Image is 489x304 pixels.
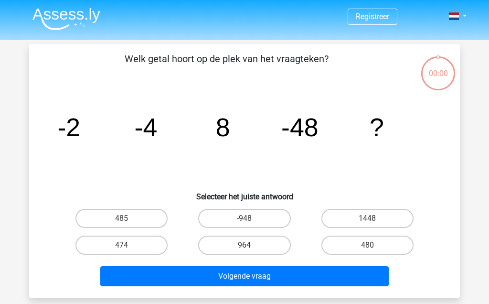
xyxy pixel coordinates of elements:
tspan: -48 [281,113,319,141]
tspan: -2 [57,113,80,141]
h6: Selecteer het juiste antwoord [44,185,445,201]
label: 964 [198,236,290,255]
img: Assessly [32,8,100,30]
label: 1448 [321,209,414,228]
label: 474 [75,236,168,255]
label: 485 [75,209,168,228]
p: Welk getal hoort op de plek van het vraagteken? [44,52,409,80]
div: 00:00 [420,55,456,79]
label: -948 [198,209,290,228]
tspan: -4 [135,113,158,141]
tspan: ? [370,113,384,141]
label: 480 [321,236,414,255]
tspan: 8 [216,113,230,141]
button: Volgende vraag [100,266,389,286]
a: Registreer [356,12,389,21]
